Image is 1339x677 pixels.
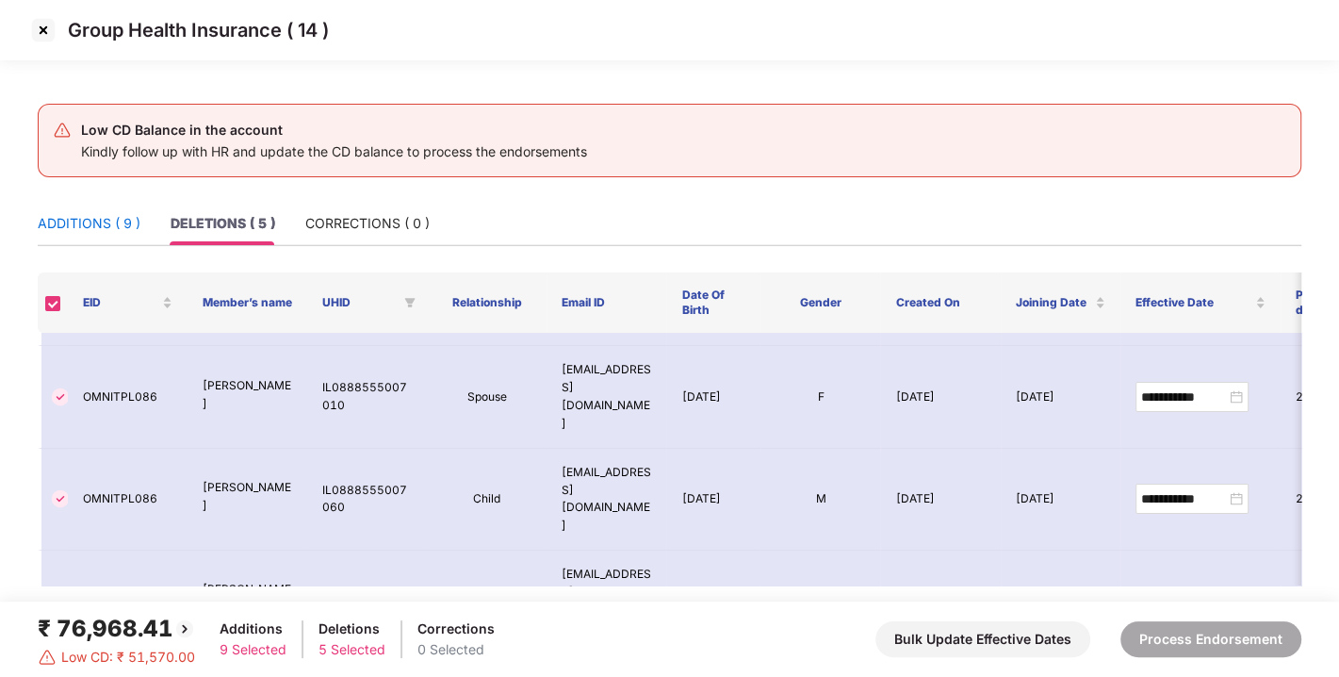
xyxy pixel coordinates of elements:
div: ₹ 76,968.41 [38,611,196,647]
td: OMNITPL086 [68,449,188,551]
td: [EMAIL_ADDRESS][DOMAIN_NAME] [547,449,666,551]
span: Effective Date [1135,295,1251,310]
div: Kindly follow up with HR and update the CD balance to process the endorsements [81,141,587,162]
td: [DATE] [1001,449,1120,551]
div: Corrections [417,619,495,639]
div: CORRECTIONS ( 0 ) [305,213,430,234]
td: [DATE] [666,346,760,448]
th: Relationship [427,272,547,333]
th: Gender [760,272,880,333]
td: Mother [427,551,547,652]
img: svg+xml;base64,PHN2ZyBpZD0iRGFuZ2VyLTMyeDMyIiB4bWxucz0iaHR0cDovL3d3dy53My5vcmcvMjAwMC9zdmciIHdpZH... [38,648,57,667]
span: EID [83,295,158,310]
th: EID [68,272,188,333]
span: filter [400,291,419,314]
td: F [760,346,880,448]
td: Child [427,449,547,551]
div: Deletions [318,619,385,639]
span: Low CD: ₹ 51,570.00 [61,647,195,668]
th: Effective Date [1120,272,1281,333]
td: [EMAIL_ADDRESS][DOMAIN_NAME] [547,551,666,652]
td: [DATE] [666,449,760,551]
td: OMNITPL086 [68,551,188,652]
td: F [760,551,880,652]
p: [PERSON_NAME] [203,581,292,617]
td: [DATE] [1001,346,1120,448]
p: Group Health Insurance ( 14 ) [68,19,329,41]
div: DELETIONS ( 5 ) [171,213,275,234]
td: [DATE] [880,346,1000,448]
span: filter [404,297,416,308]
div: 0 Selected [417,639,495,660]
div: Low CD Balance in the account [81,119,587,141]
button: Process Endorsement [1120,621,1301,657]
div: 5 Selected [318,639,385,660]
span: UHID [322,295,397,310]
p: [PERSON_NAME] [203,377,292,413]
td: M [760,449,880,551]
img: svg+xml;base64,PHN2ZyBpZD0iVGljay0zMngzMiIgeG1sbnM9Imh0dHA6Ly93d3cudzMub3JnLzIwMDAvc3ZnIiB3aWR0aD... [49,386,72,408]
button: Bulk Update Effective Dates [875,621,1090,657]
img: svg+xml;base64,PHN2ZyB4bWxucz0iaHR0cDovL3d3dy53My5vcmcvMjAwMC9zdmciIHdpZHRoPSIyNCIgaGVpZ2h0PSIyNC... [53,121,72,140]
th: Email ID [547,272,666,333]
td: IL0888555007010 [307,346,427,448]
img: svg+xml;base64,PHN2ZyBpZD0iQmFjay0yMHgyMCIgeG1sbnM9Imh0dHA6Ly93d3cudzMub3JnLzIwMDAvc3ZnIiB3aWR0aD... [173,618,196,640]
th: Created On [880,272,1000,333]
p: [PERSON_NAME] [203,479,292,515]
td: Spouse [427,346,547,448]
th: Joining Date [1001,272,1120,333]
td: [EMAIL_ADDRESS][DOMAIN_NAME] [547,346,666,448]
th: Date Of Birth [666,272,760,333]
td: [DATE] [1001,551,1120,652]
td: OMNITPL086 [68,346,188,448]
span: Joining Date [1016,295,1091,310]
th: Member’s name [188,272,307,333]
img: svg+xml;base64,PHN2ZyBpZD0iVGljay0zMngzMiIgeG1sbnM9Imh0dHA6Ly93d3cudzMub3JnLzIwMDAvc3ZnIiB3aWR0aD... [49,487,72,510]
td: [DATE] [880,551,1000,652]
td: [DATE] [666,551,760,652]
img: svg+xml;base64,PHN2ZyBpZD0iQ3Jvc3MtMzJ4MzIiIHhtbG5zPSJodHRwOi8vd3d3LnczLm9yZy8yMDAwL3N2ZyIgd2lkdG... [28,15,58,45]
div: ADDITIONS ( 9 ) [38,213,140,234]
td: IL0888555007030 [307,551,427,652]
td: IL0888555007060 [307,449,427,551]
div: 9 Selected [220,639,286,660]
div: Additions [220,619,286,639]
td: [DATE] [880,449,1000,551]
